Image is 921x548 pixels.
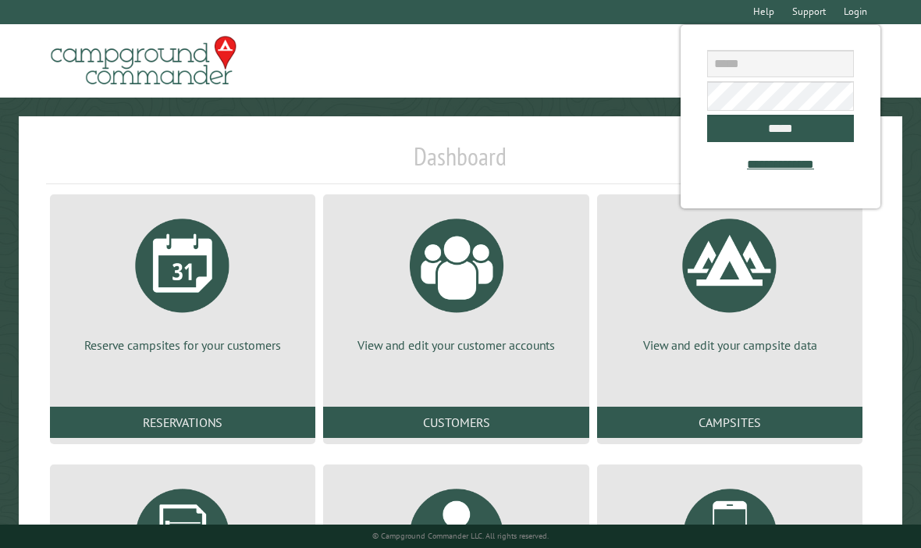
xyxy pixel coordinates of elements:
[69,336,297,354] p: Reserve campsites for your customers
[616,207,844,354] a: View and edit your campsite data
[616,336,844,354] p: View and edit your campsite data
[342,207,570,354] a: View and edit your customer accounts
[46,30,241,91] img: Campground Commander
[50,407,315,438] a: Reservations
[597,407,862,438] a: Campsites
[46,141,875,184] h1: Dashboard
[323,407,589,438] a: Customers
[69,207,297,354] a: Reserve campsites for your customers
[342,336,570,354] p: View and edit your customer accounts
[372,531,549,541] small: © Campground Commander LLC. All rights reserved.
